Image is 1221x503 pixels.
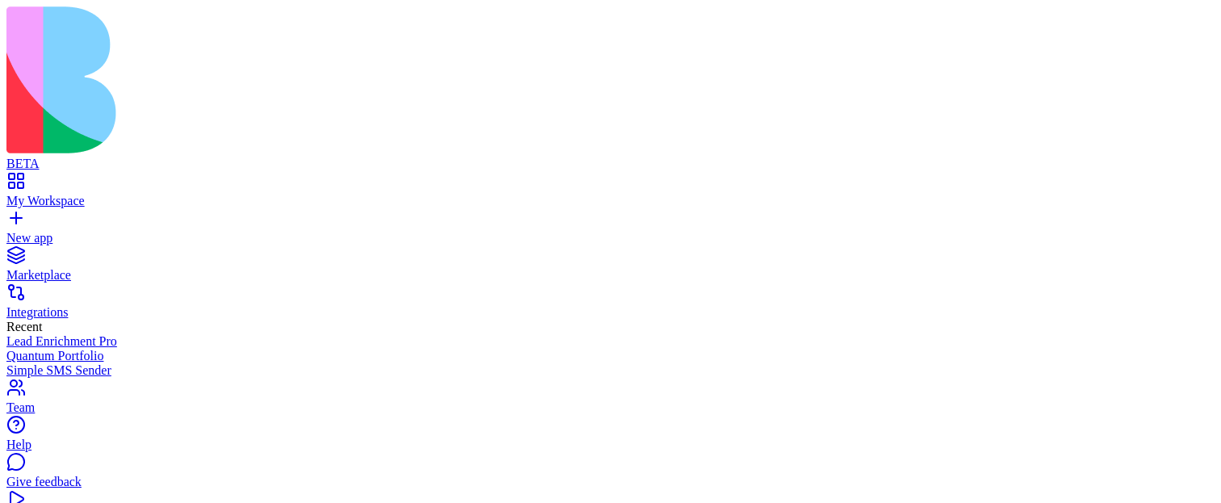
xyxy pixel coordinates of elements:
a: Give feedback [6,460,1215,489]
div: Give feedback [6,475,1215,489]
a: BETA [6,142,1215,171]
div: BETA [6,157,1215,171]
a: Team [6,386,1215,415]
a: Quantum Portfolio [6,349,1215,363]
a: Integrations [6,291,1215,320]
div: Team [6,400,1215,415]
div: New app [6,231,1215,245]
a: My Workspace [6,179,1215,208]
a: Help [6,423,1215,452]
a: Lead Enrichment Pro [6,334,1215,349]
a: Simple SMS Sender [6,363,1215,378]
div: Integrations [6,305,1215,320]
span: Recent [6,320,42,333]
img: logo [6,6,656,153]
div: My Workspace [6,194,1215,208]
div: Help [6,438,1215,452]
div: Marketplace [6,268,1215,283]
a: New app [6,216,1215,245]
a: Marketplace [6,254,1215,283]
